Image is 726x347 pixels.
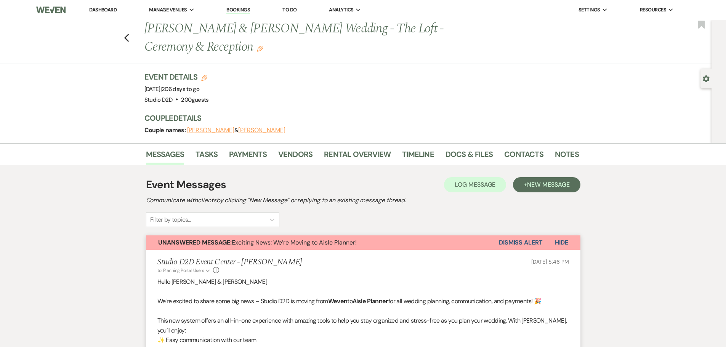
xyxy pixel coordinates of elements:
span: to: Planning Portal Users [157,267,204,273]
span: Resources [640,6,666,14]
button: Edit [257,45,263,52]
span: Log Message [455,181,495,189]
span: 206 days to go [162,85,199,93]
h1: Event Messages [146,177,226,193]
button: Hide [543,235,580,250]
h2: Communicate with clients by clicking "New Message" or replying to an existing message thread. [146,196,580,205]
button: to: Planning Portal Users [157,267,212,274]
a: Bookings [226,6,250,14]
span: Settings [579,6,600,14]
a: Contacts [504,148,543,165]
p: Hello [PERSON_NAME] & [PERSON_NAME] [157,277,569,287]
a: Payments [229,148,267,165]
span: [DATE] 5:46 PM [531,258,569,265]
a: To Do [282,6,296,13]
a: Rental Overview [324,148,391,165]
button: Open lead details [703,75,710,82]
span: Analytics [329,6,353,14]
button: Unanswered Message:Exciting News: We’re Moving to Aisle Planner! [146,235,499,250]
img: Weven Logo [36,2,65,18]
div: Filter by topics... [150,215,191,224]
span: 200 guests [181,96,208,104]
button: Dismiss Alert [499,235,543,250]
a: Docs & Files [446,148,493,165]
span: & [187,126,285,134]
span: Couple names: [144,126,187,134]
p: This new system offers an all-in-one experience with amazing tools to help you stay organized and... [157,316,569,335]
strong: Aisle Planner [353,297,388,305]
span: Hide [555,238,568,246]
button: [PERSON_NAME] [187,127,234,133]
h3: Couple Details [144,113,571,123]
span: | [160,85,199,93]
a: Timeline [402,148,434,165]
h5: Studio D2D Event Center - [PERSON_NAME] [157,257,302,267]
p: We’re excited to share some big news – Studio D2D is moving from to for all wedding planning, com... [157,296,569,306]
h1: [PERSON_NAME] & [PERSON_NAME] Wedding - The Loft - Ceremony & Reception [144,20,486,56]
p: ✨ Easy communication with our team [157,335,569,345]
h3: Event Details [144,72,209,82]
span: New Message [527,181,569,189]
a: Messages [146,148,184,165]
a: Notes [555,148,579,165]
span: Studio D2D [144,96,173,104]
strong: Weven [328,297,348,305]
button: [PERSON_NAME] [238,127,285,133]
button: +New Message [513,177,580,192]
strong: Unanswered Message: [158,238,232,246]
a: Vendors [278,148,313,165]
a: Dashboard [89,6,117,13]
span: [DATE] [144,85,200,93]
span: Manage Venues [149,6,187,14]
a: Tasks [196,148,218,165]
button: Log Message [444,177,506,192]
span: Exciting News: We’re Moving to Aisle Planner! [158,238,357,246]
